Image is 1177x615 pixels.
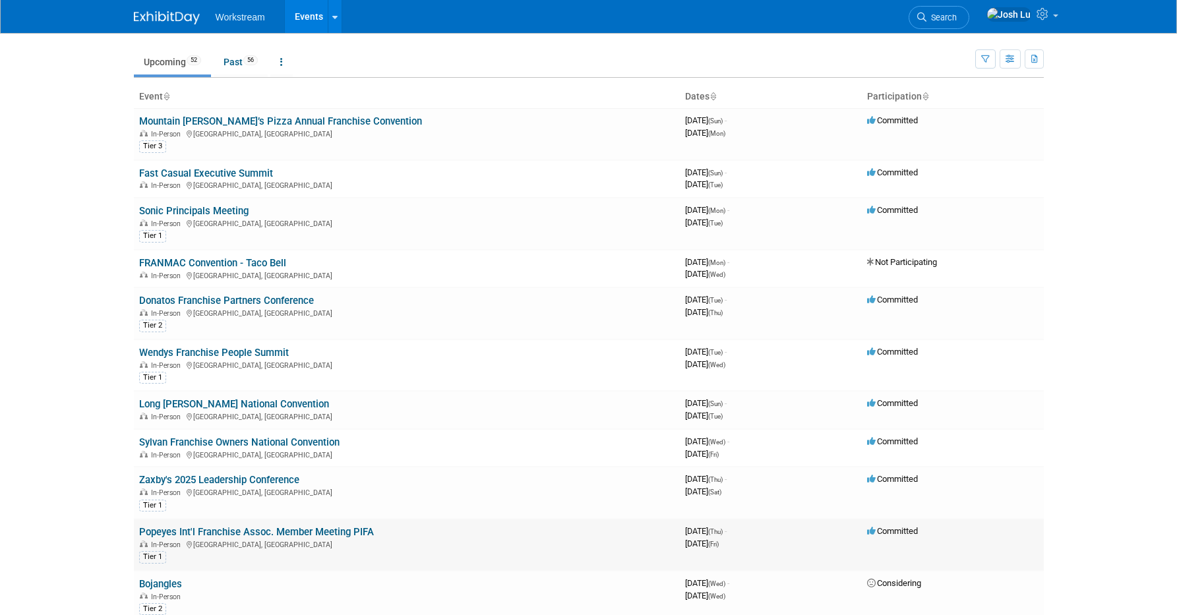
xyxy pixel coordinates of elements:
[140,272,148,278] img: In-Person Event
[140,130,148,136] img: In-Person Event
[708,400,723,407] span: (Sun)
[708,541,719,548] span: (Fri)
[685,205,729,215] span: [DATE]
[727,257,729,267] span: -
[151,181,185,190] span: In-Person
[151,309,185,318] span: In-Person
[685,474,727,484] span: [DATE]
[685,269,725,279] span: [DATE]
[151,593,185,601] span: In-Person
[909,6,969,29] a: Search
[140,451,148,457] img: In-Person Event
[867,205,918,215] span: Committed
[685,526,727,536] span: [DATE]
[708,451,719,458] span: (Fri)
[139,603,166,615] div: Tier 2
[685,359,725,369] span: [DATE]
[725,474,727,484] span: -
[708,220,723,227] span: (Tue)
[727,578,729,588] span: -
[139,320,166,332] div: Tier 2
[685,539,719,548] span: [DATE]
[151,451,185,459] span: In-Person
[140,361,148,368] img: In-Person Event
[708,413,723,420] span: (Tue)
[685,167,727,177] span: [DATE]
[163,91,169,102] a: Sort by Event Name
[727,205,729,215] span: -
[708,476,723,483] span: (Thu)
[867,436,918,446] span: Committed
[134,86,680,108] th: Event
[139,230,166,242] div: Tier 1
[867,526,918,536] span: Committed
[725,347,727,357] span: -
[708,580,725,587] span: (Wed)
[139,578,182,590] a: Bojangles
[708,259,725,266] span: (Mon)
[725,295,727,305] span: -
[139,474,299,486] a: Zaxby's 2025 Leadership Conference
[140,220,148,226] img: In-Person Event
[685,411,723,421] span: [DATE]
[708,528,723,535] span: (Thu)
[685,591,725,600] span: [DATE]
[685,578,729,588] span: [DATE]
[139,115,422,127] a: Mountain [PERSON_NAME]’s Pizza Annual Franchise Convention
[708,361,725,368] span: (Wed)
[140,488,148,495] img: In-Person Event
[685,295,727,305] span: [DATE]
[685,257,729,267] span: [DATE]
[685,486,721,496] span: [DATE]
[708,117,723,125] span: (Sun)
[151,541,185,549] span: In-Person
[243,55,258,65] span: 56
[140,181,148,188] img: In-Person Event
[685,436,729,446] span: [DATE]
[139,436,340,448] a: Sylvan Franchise Owners National Convention
[139,372,166,384] div: Tier 1
[140,541,148,547] img: In-Person Event
[867,257,937,267] span: Not Participating
[708,181,723,189] span: (Tue)
[709,91,716,102] a: Sort by Start Date
[867,167,918,177] span: Committed
[139,307,675,318] div: [GEOGRAPHIC_DATA], [GEOGRAPHIC_DATA]
[867,295,918,305] span: Committed
[708,271,725,278] span: (Wed)
[151,272,185,280] span: In-Person
[214,49,268,74] a: Past56
[685,128,725,138] span: [DATE]
[725,115,727,125] span: -
[862,86,1044,108] th: Participation
[139,411,675,421] div: [GEOGRAPHIC_DATA], [GEOGRAPHIC_DATA]
[139,398,329,410] a: Long [PERSON_NAME] National Convention
[140,309,148,316] img: In-Person Event
[151,220,185,228] span: In-Person
[727,436,729,446] span: -
[685,115,727,125] span: [DATE]
[867,398,918,408] span: Committed
[139,449,675,459] div: [GEOGRAPHIC_DATA], [GEOGRAPHIC_DATA]
[867,578,921,588] span: Considering
[708,297,723,304] span: (Tue)
[151,361,185,370] span: In-Person
[139,179,675,190] div: [GEOGRAPHIC_DATA], [GEOGRAPHIC_DATA]
[151,488,185,497] span: In-Person
[685,179,723,189] span: [DATE]
[685,449,719,459] span: [DATE]
[139,205,249,217] a: Sonic Principals Meeting
[139,128,675,138] div: [GEOGRAPHIC_DATA], [GEOGRAPHIC_DATA]
[139,551,166,563] div: Tier 1
[140,593,148,599] img: In-Person Event
[134,11,200,24] img: ExhibitDay
[151,413,185,421] span: In-Person
[867,474,918,484] span: Committed
[708,130,725,137] span: (Mon)
[187,55,201,65] span: 52
[685,218,723,227] span: [DATE]
[139,218,675,228] div: [GEOGRAPHIC_DATA], [GEOGRAPHIC_DATA]
[685,398,727,408] span: [DATE]
[708,349,723,356] span: (Tue)
[708,207,725,214] span: (Mon)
